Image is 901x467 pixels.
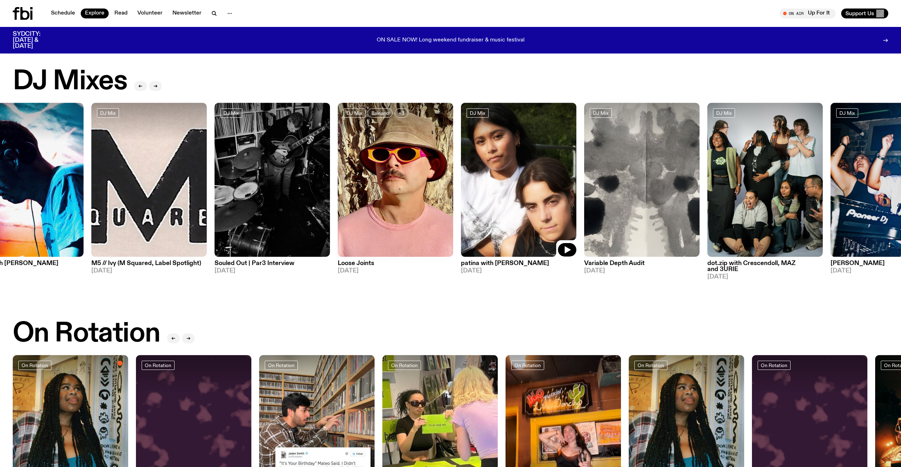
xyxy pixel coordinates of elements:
a: DJ Mix [220,108,242,118]
span: DJ Mix [716,110,732,116]
span: DJ Mix [223,110,239,116]
span: DJ Mix [839,110,855,116]
a: On Rotation [142,361,175,370]
span: On Rotation [514,362,541,368]
span: On Rotation [391,362,418,368]
a: Explore [81,9,109,18]
span: On Rotation [145,362,171,368]
span: DJ Mix [100,110,116,116]
a: DJ Mix [343,108,365,118]
button: Support Us [841,9,888,18]
span: Balearic [371,110,389,116]
span: [DATE] [707,274,823,280]
p: ON SALE NOW! Long weekend fundraiser & music festival [377,37,525,44]
a: Read [110,9,132,18]
span: On Rotation [268,362,295,368]
span: [DATE] [338,268,453,274]
a: Souled Out | Par3 Interview[DATE] [215,257,330,274]
a: M5 // Ivy (M Squared, Label Spotlight)[DATE] [91,257,207,274]
a: patina with [PERSON_NAME][DATE] [461,257,576,274]
span: DJ Mix [470,110,485,116]
button: On AirUp For It [780,9,836,18]
a: Newsletter [168,9,206,18]
a: On Rotation [388,361,421,370]
button: +3 [395,108,408,118]
a: Balearic [367,108,393,118]
span: DJ Mix [347,110,362,116]
span: On Rotation [638,362,664,368]
a: On Rotation [758,361,791,370]
h3: dot.zip with Crescendoll, MAZ and 3URIE [707,260,823,272]
a: dot.zip with Crescendoll, MAZ and 3URIE[DATE] [707,257,823,280]
span: [DATE] [91,268,207,274]
a: On Rotation [18,361,51,370]
a: On Rotation [511,361,544,370]
a: On Rotation [265,361,298,370]
img: Tyson stands in front of a paperbark tree wearing orange sunglasses, a suede bucket hat and a pin... [338,103,453,257]
span: On Rotation [761,362,787,368]
a: DJ Mix [467,108,489,118]
h2: DJ Mixes [13,68,127,95]
span: [DATE] [215,268,330,274]
a: DJ Mix [713,108,735,118]
a: Schedule [47,9,79,18]
a: DJ Mix [836,108,858,118]
h3: Variable Depth Audit [584,260,700,266]
a: DJ Mix [97,108,119,118]
span: DJ Mix [593,110,609,116]
img: A black and white Rorschach [584,103,700,257]
span: +3 [399,110,404,116]
h3: Loose Joints [338,260,453,266]
a: DJ Mix [590,108,612,118]
h3: Souled Out | Par3 Interview [215,260,330,266]
h3: M5 // Ivy (M Squared, Label Spotlight) [91,260,207,266]
h2: On Rotation [13,320,160,347]
span: [DATE] [584,268,700,274]
span: [DATE] [461,268,576,274]
span: On Rotation [22,362,48,368]
span: Support Us [845,10,874,17]
a: Volunteer [133,9,167,18]
a: Variable Depth Audit[DATE] [584,257,700,274]
a: On Rotation [634,361,667,370]
h3: patina with [PERSON_NAME] [461,260,576,266]
h3: SYDCITY: [DATE] & [DATE] [13,31,58,49]
a: Loose Joints[DATE] [338,257,453,274]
